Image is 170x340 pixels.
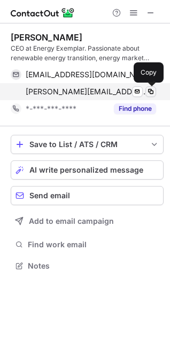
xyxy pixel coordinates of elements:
span: Notes [28,261,159,271]
span: [PERSON_NAME][EMAIL_ADDRESS][PERSON_NAME][DOMAIN_NAME] [26,87,148,96]
div: CEO at Energy Exemplar. Passionate about renewable energy transition, energy market modeling and ... [11,44,164,63]
span: Send email [29,191,70,200]
button: Add to email campaign [11,212,164,231]
span: [EMAIL_ADDRESS][DOMAIN_NAME] [26,70,148,79]
button: Notes [11,258,164,273]
button: Reveal Button [114,103,156,114]
img: ContactOut v5.3.10 [11,6,75,19]
span: Add to email campaign [29,217,114,225]
div: Save to List / ATS / CRM [29,140,145,149]
span: AI write personalized message [29,166,143,174]
button: save-profile-one-click [11,135,164,154]
span: Find work email [28,240,159,249]
button: Send email [11,186,164,205]
div: [PERSON_NAME] [11,32,82,43]
button: AI write personalized message [11,160,164,180]
button: Find work email [11,237,164,252]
